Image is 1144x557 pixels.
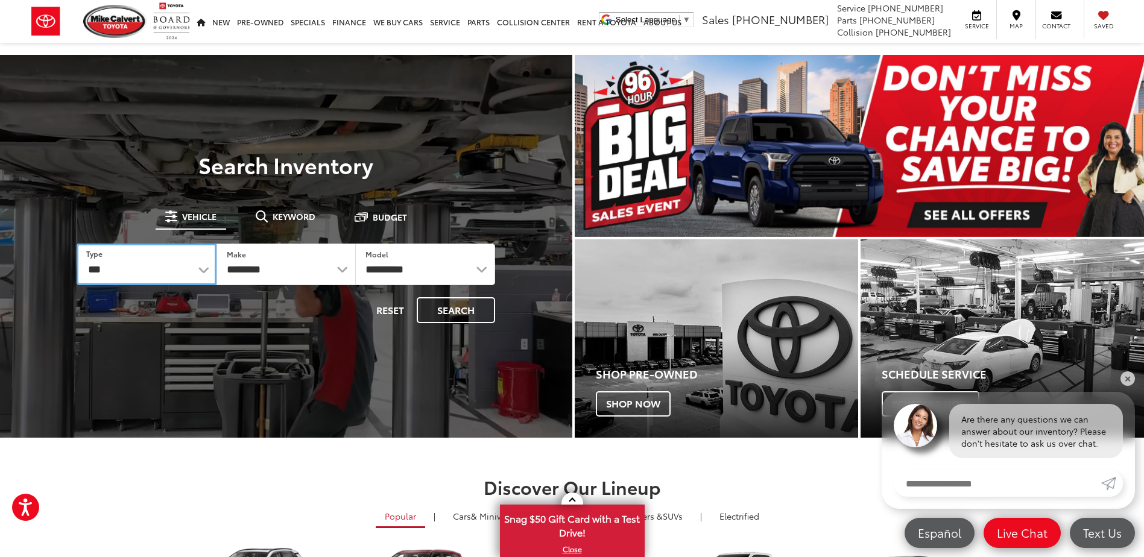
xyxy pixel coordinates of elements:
h2: Discover Our Lineup [147,477,997,497]
img: Mike Calvert Toyota [83,5,147,38]
span: Map [1003,22,1029,30]
a: Electrified [710,506,768,526]
span: & Minivan [471,510,511,522]
span: Service [837,2,865,14]
h4: Shop Pre-Owned [596,368,858,380]
button: Search [417,297,495,323]
div: Toyota [861,239,1144,438]
h4: Schedule Service [882,368,1144,380]
span: Live Chat [991,525,1054,540]
a: Popular [376,506,425,528]
span: Saved [1090,22,1117,30]
span: [PHONE_NUMBER] [868,2,943,14]
span: Vehicle [182,212,216,221]
a: Live Chat [984,518,1061,548]
a: Schedule Service Schedule Now [861,239,1144,438]
button: Reset [366,297,414,323]
span: Contact [1042,22,1070,30]
span: Collision [837,26,873,38]
a: Submit [1101,470,1123,497]
span: Budget [373,213,407,221]
img: Agent profile photo [894,404,937,447]
span: Shop Now [596,391,671,417]
input: Enter your message [894,470,1101,497]
a: SUVs [601,506,692,526]
span: Text Us [1077,525,1128,540]
label: Type [86,248,103,259]
span: Sales [702,11,729,27]
li: | [697,510,705,522]
span: Español [912,525,967,540]
a: Shop Pre-Owned Shop Now [575,239,858,438]
span: ▼ [683,15,691,24]
label: Model [365,249,388,259]
span: Parts [837,14,857,26]
div: Toyota [575,239,858,438]
a: Text Us [1070,518,1135,548]
span: Service [963,22,990,30]
span: Schedule Now [882,391,979,417]
span: [PHONE_NUMBER] [876,26,951,38]
span: Keyword [273,212,315,221]
li: | [431,510,438,522]
span: [PHONE_NUMBER] [732,11,829,27]
div: Are there any questions we can answer about our inventory? Please don't hesitate to ask us over c... [949,404,1123,458]
span: Snag $50 Gift Card with a Test Drive! [501,506,643,543]
label: Make [227,249,246,259]
h3: Search Inventory [51,153,522,177]
a: Español [905,518,975,548]
span: [PHONE_NUMBER] [859,14,935,26]
a: Cars [444,506,520,526]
